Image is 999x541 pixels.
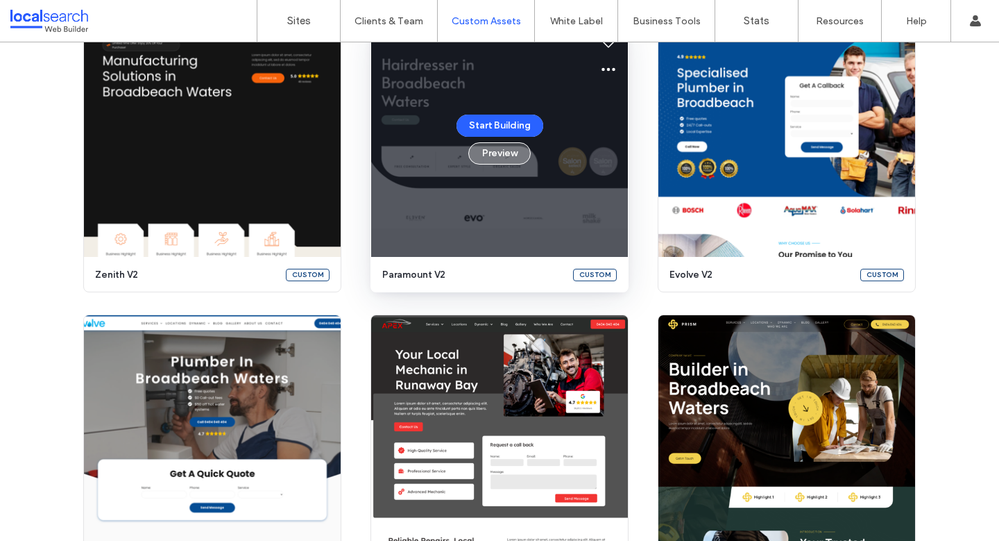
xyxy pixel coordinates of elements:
[382,268,565,282] span: paramount v2
[744,15,769,27] label: Stats
[452,15,521,27] label: Custom Assets
[633,15,701,27] label: Business Tools
[287,15,311,27] label: Sites
[860,269,904,281] div: Custom
[669,268,852,282] span: evolve v2
[355,15,423,27] label: Clients & Team
[95,268,277,282] span: zenith v2
[32,10,60,22] span: Help
[906,15,927,27] label: Help
[816,15,864,27] label: Resources
[573,269,617,281] div: Custom
[456,115,543,137] button: Start Building
[286,269,330,281] div: Custom
[550,15,603,27] label: White Label
[468,142,531,165] button: Preview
